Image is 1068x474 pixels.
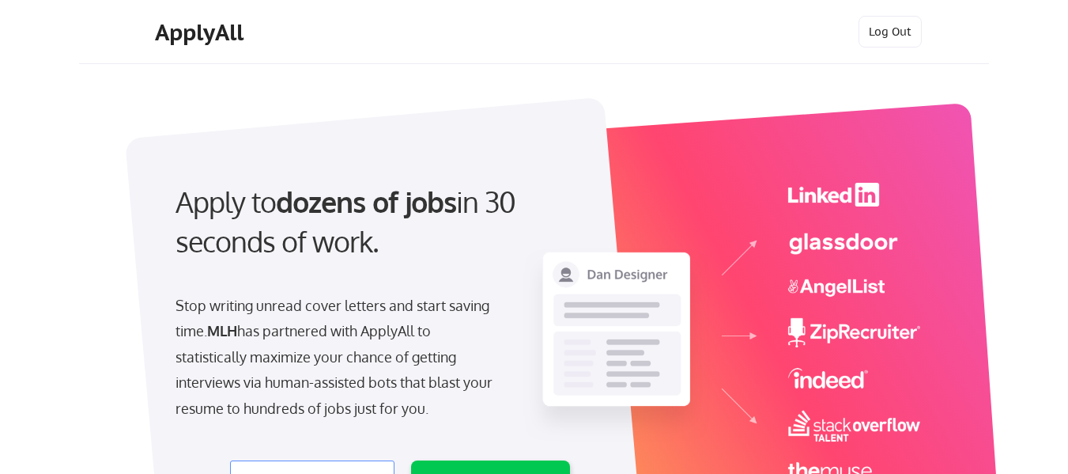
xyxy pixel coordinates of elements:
strong: MLH [207,322,237,339]
div: ApplyAll [155,19,248,46]
strong: dozens of jobs [276,184,456,219]
button: Log Out [859,16,922,47]
div: Stop writing unread cover letters and start saving time. has partnered with ApplyAll to statistic... [175,293,500,421]
div: Apply to in 30 seconds of work. [175,182,564,262]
